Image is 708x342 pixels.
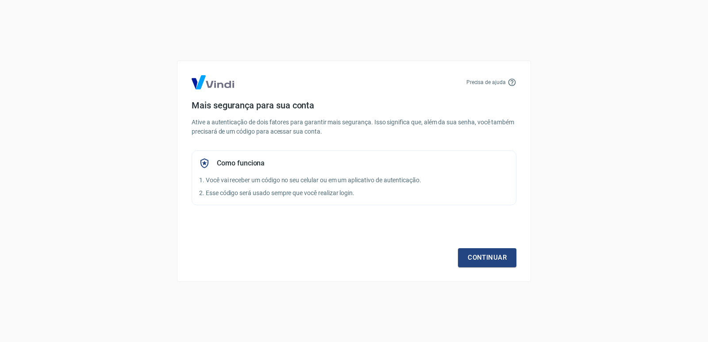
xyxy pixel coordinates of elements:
p: 2. Esse código será usado sempre que você realizar login. [199,188,509,198]
p: Precisa de ajuda [466,78,506,86]
a: Continuar [458,248,516,267]
h5: Como funciona [217,159,265,168]
p: Ative a autenticação de dois fatores para garantir mais segurança. Isso significa que, além da su... [192,118,516,136]
img: Logo Vind [192,75,234,89]
h4: Mais segurança para sua conta [192,100,516,111]
p: 1. Você vai receber um código no seu celular ou em um aplicativo de autenticação. [199,176,509,185]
